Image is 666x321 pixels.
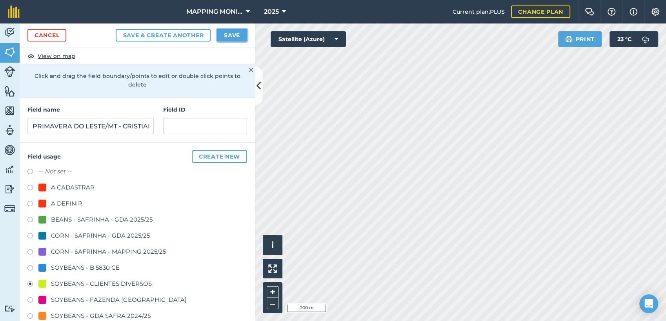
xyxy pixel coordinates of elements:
[192,150,247,163] button: Create new
[27,29,66,41] a: Cancel
[51,199,82,208] div: A DEFINIR
[51,215,153,224] div: BEANS - SAFRINHA - GDA 2025/25
[585,8,594,16] img: Two speech bubbles overlapping with the left bubble in the forefront
[249,65,253,75] img: svg+xml;base64,PHN2ZyB4bWxucz0iaHR0cDovL3d3dy53My5vcmcvMjAwMC9zdmciIHdpZHRoPSIyMiIgaGVpZ2h0PSIzMC...
[607,8,616,16] img: A question mark icon
[4,85,15,97] img: svg+xml;base64,PHN2ZyB4bWxucz0iaHR0cDovL3d3dy53My5vcmcvMjAwMC9zdmciIHdpZHRoPSI1NiIgaGVpZ2h0PSI2MC...
[51,279,152,289] div: SOYBEANS - CLIENTES DIVERSOS
[4,46,15,58] img: svg+xml;base64,PHN2ZyB4bWxucz0iaHR0cDovL3d3dy53My5vcmcvMjAwMC9zdmciIHdpZHRoPSI1NiIgaGVpZ2h0PSI2MC...
[630,7,637,16] img: svg+xml;base64,PHN2ZyB4bWxucz0iaHR0cDovL3d3dy53My5vcmcvMjAwMC9zdmciIHdpZHRoPSIxNyIgaGVpZ2h0PSIxNy...
[267,286,278,298] button: +
[638,31,653,47] img: svg+xml;base64,PD94bWwgdmVyc2lvbj0iMS4wIiBlbmNvZGluZz0idXRmLTgiPz4KPCEtLSBHZW5lcmF0b3I6IEFkb2JlIE...
[4,183,15,195] img: svg+xml;base64,PD94bWwgdmVyc2lvbj0iMS4wIiBlbmNvZGluZz0idXRmLTgiPz4KPCEtLSBHZW5lcmF0b3I6IEFkb2JlIE...
[8,5,20,18] img: fieldmargin Logo
[51,183,95,192] div: A CADASTRAR
[4,66,15,77] img: svg+xml;base64,PD94bWwgdmVyc2lvbj0iMS4wIiBlbmNvZGluZz0idXRmLTgiPz4KPCEtLSBHZW5lcmF0b3I6IEFkb2JlIE...
[27,51,75,61] button: View on map
[639,294,658,313] div: Open Intercom Messenger
[51,311,151,321] div: SOYBEANS - GDA SAFRA 2024/25
[558,31,602,47] button: Print
[186,7,243,16] span: MAPPING MONITORAMENTO AGRICOLA
[38,167,72,176] label: -- Not set --
[51,247,166,256] div: CORN - SAFRINHA - MAPPING 2025/25
[263,235,282,255] button: i
[4,203,15,214] img: svg+xml;base64,PD94bWwgdmVyc2lvbj0iMS4wIiBlbmNvZGluZz0idXRmLTgiPz4KPCEtLSBHZW5lcmF0b3I6IEFkb2JlIE...
[163,105,247,114] h4: Field ID
[4,124,15,136] img: svg+xml;base64,PD94bWwgdmVyc2lvbj0iMS4wIiBlbmNvZGluZz0idXRmLTgiPz4KPCEtLSBHZW5lcmF0b3I6IEFkb2JlIE...
[268,264,277,273] img: Four arrows, one pointing top left, one top right, one bottom right and the last bottom left
[27,51,35,61] img: svg+xml;base64,PHN2ZyB4bWxucz0iaHR0cDovL3d3dy53My5vcmcvMjAwMC9zdmciIHdpZHRoPSIxOCIgaGVpZ2h0PSIyNC...
[264,7,279,16] span: 2025
[4,305,15,312] img: svg+xml;base64,PD94bWwgdmVyc2lvbj0iMS4wIiBlbmNvZGluZz0idXRmLTgiPz4KPCEtLSBHZW5lcmF0b3I6IEFkb2JlIE...
[51,263,120,272] div: SOYBEANS - B 5830 CE
[453,7,505,16] span: Current plan : PLUS
[27,150,247,163] h4: Field usage
[27,72,247,89] p: Click and drag the field boundary/points to edit or double click points to delete
[38,52,75,60] span: View on map
[51,231,150,240] div: CORN - SAFRINHA - GDA 2025/25
[4,144,15,156] img: svg+xml;base64,PD94bWwgdmVyc2lvbj0iMS4wIiBlbmNvZGluZz0idXRmLTgiPz4KPCEtLSBHZW5lcmF0b3I6IEFkb2JlIE...
[51,295,187,305] div: SOYBEANS - FAZENDA [GEOGRAPHIC_DATA]
[651,8,660,16] img: A cog icon
[610,31,658,47] button: 23 °C
[267,298,278,309] button: –
[4,105,15,117] img: svg+xml;base64,PHN2ZyB4bWxucz0iaHR0cDovL3d3dy53My5vcmcvMjAwMC9zdmciIHdpZHRoPSI1NiIgaGVpZ2h0PSI2MC...
[271,240,274,250] span: i
[511,5,570,18] a: Change plan
[4,164,15,175] img: svg+xml;base64,PD94bWwgdmVyc2lvbj0iMS4wIiBlbmNvZGluZz0idXRmLTgiPz4KPCEtLSBHZW5lcmF0b3I6IEFkb2JlIE...
[27,105,154,114] h4: Field name
[617,31,631,47] span: 23 ° C
[116,29,211,41] button: Save & Create Another
[4,27,15,38] img: svg+xml;base64,PD94bWwgdmVyc2lvbj0iMS4wIiBlbmNvZGluZz0idXRmLTgiPz4KPCEtLSBHZW5lcmF0b3I6IEFkb2JlIE...
[217,29,247,41] button: Save
[565,34,573,44] img: svg+xml;base64,PHN2ZyB4bWxucz0iaHR0cDovL3d3dy53My5vcmcvMjAwMC9zdmciIHdpZHRoPSIxOSIgaGVpZ2h0PSIyNC...
[271,31,346,47] button: Satellite (Azure)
